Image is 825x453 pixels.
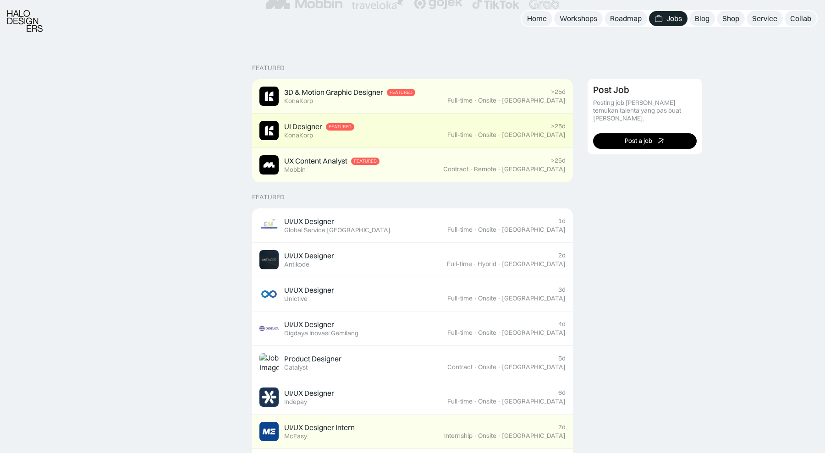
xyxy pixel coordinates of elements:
[558,286,566,294] div: 3d
[284,251,334,261] div: UI/UX Designer
[497,329,501,337] div: ·
[478,398,496,405] div: Onsite
[284,156,347,166] div: UX Content Analyst
[284,432,307,440] div: McEasy
[722,14,739,23] div: Shop
[284,423,355,432] div: UI/UX Designer Intern
[747,11,783,26] a: Service
[284,261,309,268] div: Antikode
[259,422,279,441] img: Job Image
[284,217,334,226] div: UI/UX Designer
[478,432,496,440] div: Onsite
[284,354,341,364] div: Product Designer
[252,64,285,72] div: Featured
[252,346,573,380] a: Job ImageProduct DesignerCatalyst5dContract·Onsite·[GEOGRAPHIC_DATA]
[447,363,473,371] div: Contract
[252,79,573,114] a: Job Image3D & Motion Graphic DesignerFeaturedKonaKorp>25dFull-time·Onsite·[GEOGRAPHIC_DATA]
[473,363,477,371] div: ·
[560,14,597,23] div: Workshops
[252,415,573,449] a: Job ImageUI/UX Designer InternMcEasy7dInternship·Onsite·[GEOGRAPHIC_DATA]
[259,250,279,269] img: Job Image
[666,14,682,23] div: Jobs
[558,217,566,225] div: 1d
[551,88,566,96] div: >25d
[593,84,629,95] div: Post Job
[284,166,306,174] div: Mobbin
[497,363,501,371] div: ·
[497,398,501,405] div: ·
[447,398,473,405] div: Full-time
[447,329,473,337] div: Full-time
[478,226,496,234] div: Onsite
[785,11,817,26] a: Collab
[284,97,313,105] div: KonaKorp
[478,329,496,337] div: Onsite
[502,165,566,173] div: [GEOGRAPHIC_DATA]
[502,363,566,371] div: [GEOGRAPHIC_DATA]
[478,295,496,302] div: Onsite
[259,216,279,235] img: Job Image
[790,14,811,23] div: Collab
[497,260,501,268] div: ·
[752,14,777,23] div: Service
[474,165,496,173] div: Remote
[473,398,477,405] div: ·
[259,319,279,338] img: Job Image
[558,320,566,328] div: 4d
[259,388,279,407] img: Job Image
[502,329,566,337] div: [GEOGRAPHIC_DATA]
[329,124,352,130] div: Featured
[558,423,566,431] div: 7d
[593,99,697,122] div: Posting job [PERSON_NAME] temukan talenta yang pas buat [PERSON_NAME].
[259,121,279,140] img: Job Image
[252,114,573,148] a: Job ImageUI DesignerFeaturedKonaKorp>25dFull-time·Onsite·[GEOGRAPHIC_DATA]
[625,137,652,145] div: Post a job
[473,260,477,268] div: ·
[284,131,313,139] div: KonaKorp
[252,208,573,243] a: Job ImageUI/UX DesignerGlobal Service [GEOGRAPHIC_DATA]1dFull-time·Onsite·[GEOGRAPHIC_DATA]
[473,131,477,139] div: ·
[502,97,566,104] div: [GEOGRAPHIC_DATA]
[284,122,322,131] div: UI Designer
[259,155,279,175] img: Job Image
[522,11,552,26] a: Home
[473,295,477,302] div: ·
[284,226,390,234] div: Global Service [GEOGRAPHIC_DATA]
[447,131,473,139] div: Full-time
[259,87,279,106] img: Job Image
[502,398,566,405] div: [GEOGRAPHIC_DATA]
[502,131,566,139] div: [GEOGRAPHIC_DATA]
[527,14,547,23] div: Home
[259,353,279,372] img: Job Image
[252,277,573,311] a: Job ImageUI/UX DesignerUnictive3dFull-time·Onsite·[GEOGRAPHIC_DATA]
[478,363,496,371] div: Onsite
[284,388,334,398] div: UI/UX Designer
[497,131,501,139] div: ·
[497,432,501,440] div: ·
[252,380,573,415] a: Job ImageUI/UX DesignerIndepay6dFull-time·Onsite·[GEOGRAPHIC_DATA]
[554,11,603,26] a: Workshops
[390,90,412,95] div: Featured
[497,165,501,173] div: ·
[551,157,566,164] div: >25d
[473,329,477,337] div: ·
[473,226,477,234] div: ·
[284,364,308,371] div: Catalyst
[478,131,496,139] div: Onsite
[689,11,715,26] a: Blog
[284,398,307,406] div: Indepay
[558,389,566,397] div: 6d
[469,165,473,173] div: ·
[252,193,285,201] div: Featured
[558,355,566,362] div: 5d
[447,226,473,234] div: Full-time
[447,97,473,104] div: Full-time
[610,14,642,23] div: Roadmap
[502,226,566,234] div: [GEOGRAPHIC_DATA]
[447,295,473,302] div: Full-time
[354,158,377,164] div: Featured
[259,284,279,304] img: Job Image
[473,97,477,104] div: ·
[252,148,573,182] a: Job ImageUX Content AnalystFeaturedMobbin>25dContract·Remote·[GEOGRAPHIC_DATA]
[502,260,566,268] div: [GEOGRAPHIC_DATA]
